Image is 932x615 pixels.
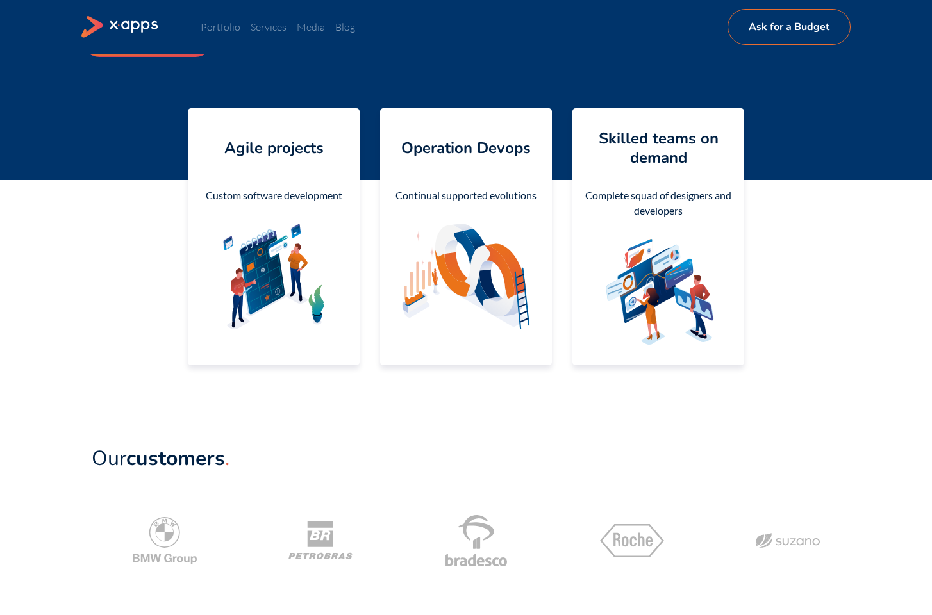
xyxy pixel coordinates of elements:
[583,129,734,167] h4: Skilled teams on demand
[201,20,240,33] a: Portfolio
[92,447,229,475] a: Ourcustomers
[335,20,355,33] a: Blog
[297,20,325,33] a: Media
[728,9,851,45] a: Ask for a Budget
[583,188,734,218] div: Complete squad of designers and developers
[390,188,542,203] div: Continual supported evolutions
[224,138,324,158] h4: Agile projects
[126,445,225,472] strong: customers
[251,20,287,33] a: Services
[198,188,349,203] div: Custom software development
[92,445,225,472] span: Our
[401,138,531,158] h4: Operation Devops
